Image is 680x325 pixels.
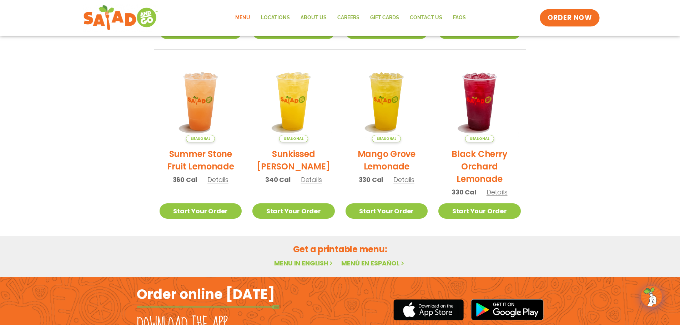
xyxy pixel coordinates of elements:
img: wpChatIcon [641,286,661,306]
h2: Get a printable menu: [154,243,526,255]
a: Start Your Order [252,203,335,219]
a: Menu [230,10,256,26]
a: Start Your Order [346,203,428,219]
h2: Black Cherry Orchard Lemonade [438,148,521,185]
h2: Summer Stone Fruit Lemonade [160,148,242,173]
span: Seasonal [465,135,494,142]
img: google_play [471,299,544,320]
span: 330 Cal [452,187,476,197]
a: Start Your Order [438,203,521,219]
a: FAQs [448,10,471,26]
span: Details [487,188,508,197]
span: Seasonal [372,135,401,142]
span: Seasonal [186,135,215,142]
a: About Us [295,10,332,26]
span: 330 Cal [359,175,383,184]
a: Locations [256,10,295,26]
a: Menú en español [341,259,406,268]
span: Details [301,175,322,184]
span: ORDER NOW [548,13,592,22]
img: Product photo for Summer Stone Fruit Lemonade [160,60,242,143]
h2: Mango Grove Lemonade [346,148,428,173]
img: Product photo for Sunkissed Yuzu Lemonade [252,60,335,143]
a: Start Your Order [160,203,242,219]
a: Contact Us [404,10,448,26]
span: Details [207,175,228,184]
h2: Sunkissed [PERSON_NAME] [252,148,335,173]
span: Details [393,175,414,184]
a: Careers [332,10,365,26]
img: appstore [393,298,464,321]
a: Menu in English [274,259,334,268]
span: 360 Cal [173,175,197,184]
span: Seasonal [279,135,308,142]
a: ORDER NOW [540,9,600,26]
nav: Menu [230,10,471,26]
img: fork [137,305,279,309]
h2: Order online [DATE] [137,285,275,303]
img: Product photo for Black Cherry Orchard Lemonade [438,60,521,143]
img: new-SAG-logo-768×292 [83,4,158,32]
a: GIFT CARDS [365,10,404,26]
img: Product photo for Mango Grove Lemonade [346,60,428,143]
span: 340 Cal [265,175,291,184]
